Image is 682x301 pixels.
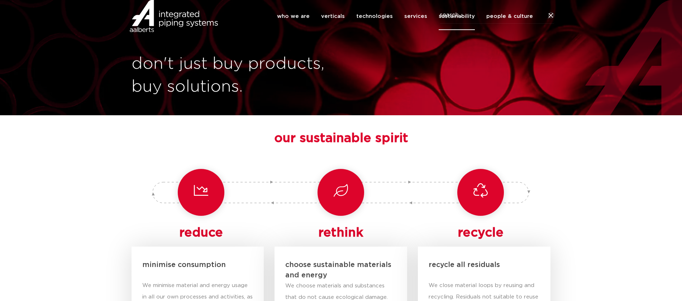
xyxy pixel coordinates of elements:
a: sustainability [439,3,475,30]
a: services [404,3,427,30]
h1: don't just buy products, buy solutions. [132,53,338,98]
a: technologies [356,3,393,30]
h4: rethink [285,223,396,243]
h3: our sustainable spirit [132,130,551,147]
nav: Menu [277,3,533,30]
h5: and energy [285,268,396,283]
h4: reduce [135,223,268,243]
h5: recycle all residuals [429,257,540,273]
a: who we are [277,3,310,30]
h4: recycle [414,223,547,243]
h5: minimise consumption [142,257,253,273]
a: verticals [321,3,345,30]
h5: choose sustainable materials [285,257,396,273]
a: people & culture [486,3,533,30]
